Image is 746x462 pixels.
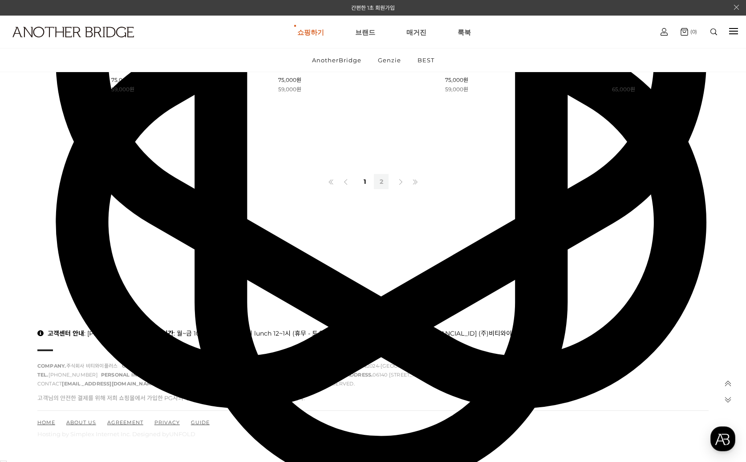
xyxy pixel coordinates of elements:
span: 75,000원 [111,77,134,83]
a: 룩북 [458,16,471,48]
a: 매거진 [406,16,426,48]
a: AnotherBridge [304,49,369,72]
span: (0) [688,28,697,35]
a: 쇼핑하기 [297,16,324,48]
img: search [710,28,717,35]
span: 154,000원 [611,77,636,83]
a: 설정 [115,282,171,304]
a: Genzie [370,49,409,72]
span: 59,000원 [278,86,301,93]
a: 대화 [59,282,115,304]
img: cart [681,28,688,36]
span: 설정 [138,296,148,303]
span: 홈 [28,296,33,303]
a: 2 [374,174,389,189]
a: (0) [681,28,697,36]
span: 75,000원 [278,77,301,83]
a: 브랜드 [355,16,375,48]
span: 59,000원 [445,86,468,93]
a: logo [4,27,116,59]
img: cart [661,28,668,36]
a: BEST [410,49,442,72]
img: logo [12,27,134,37]
a: 간편한 1초 회원가입 [351,4,395,11]
a: 홈 [3,282,59,304]
span: 75,000원 [445,77,468,83]
span: 59,000원 [111,86,134,93]
span: 65,000원 [612,86,635,93]
span: 대화 [81,296,92,303]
